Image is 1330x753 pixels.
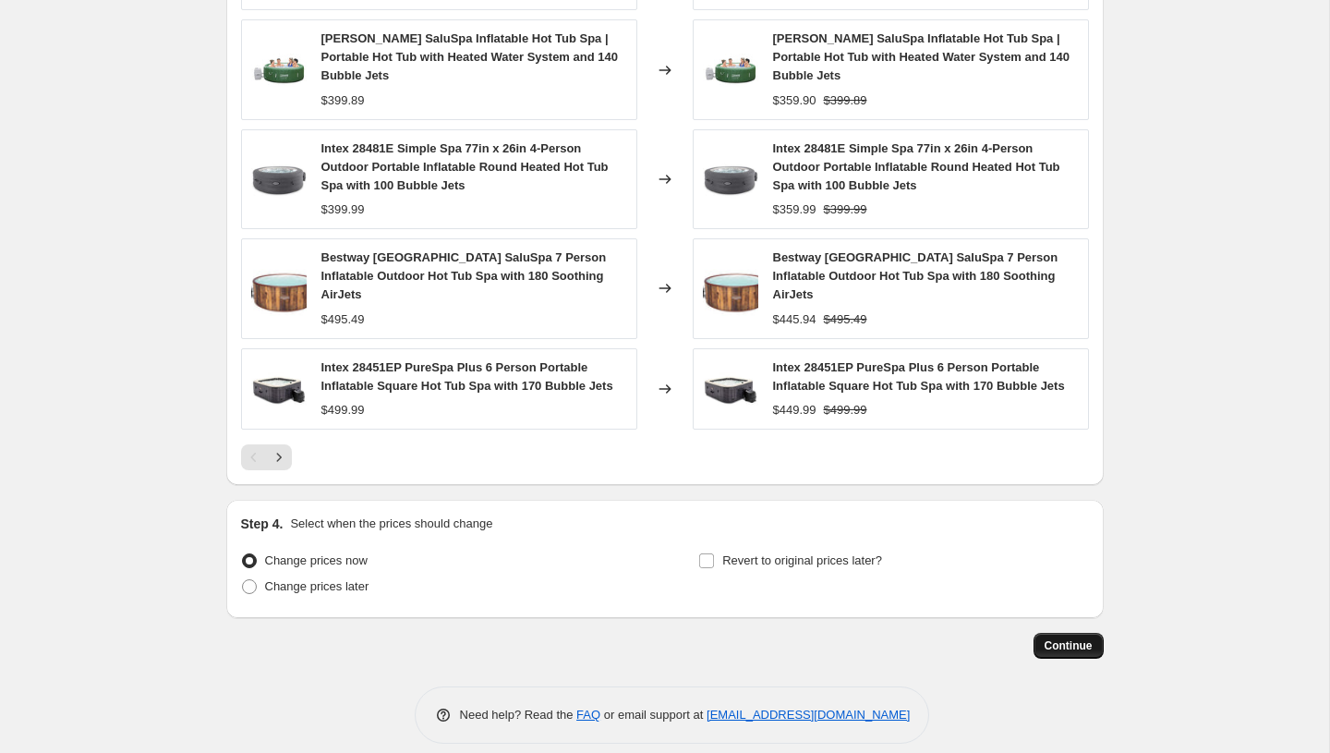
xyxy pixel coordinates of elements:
[321,360,613,393] span: Intex 28451EP PureSpa Plus 6 Person Portable Inflatable Square Hot Tub Spa with 170 Bubble Jets
[1034,633,1104,659] button: Continue
[773,360,1065,393] span: Intex 28451EP PureSpa Plus 6 Person Portable Inflatable Square Hot Tub Spa with 170 Bubble Jets
[824,200,867,219] strike: $399.99
[703,261,758,316] img: 41NUZ0j_1lL_80x.jpg
[773,200,816,219] div: $359.99
[460,708,577,722] span: Need help? Read the
[773,31,1070,82] span: [PERSON_NAME] SaluSpa Inflatable Hot Tub Spa | Portable Hot Tub with Heated Water System and 140 ...
[703,43,758,98] img: 41e44nKgAtL_80x.jpg
[722,553,882,567] span: Revert to original prices later?
[576,708,600,722] a: FAQ
[241,515,284,533] h2: Step 4.
[321,401,365,419] div: $499.99
[266,444,292,470] button: Next
[321,31,618,82] span: [PERSON_NAME] SaluSpa Inflatable Hot Tub Spa | Portable Hot Tub with Heated Water System and 140 ...
[773,250,1058,301] span: Bestway [GEOGRAPHIC_DATA] SaluSpa 7 Person Inflatable Outdoor Hot Tub Spa with 180 Soothing AirJets
[703,361,758,417] img: 41rpcoUCkVL_80x.jpg
[773,310,816,329] div: $445.94
[1045,638,1093,653] span: Continue
[265,579,369,593] span: Change prices later
[824,310,867,329] strike: $495.49
[773,401,816,419] div: $449.99
[290,515,492,533] p: Select when the prices should change
[251,43,307,98] img: 41e44nKgAtL_80x.jpg
[321,250,607,301] span: Bestway [GEOGRAPHIC_DATA] SaluSpa 7 Person Inflatable Outdoor Hot Tub Spa with 180 Soothing AirJets
[773,91,816,110] div: $359.90
[321,91,365,110] div: $399.89
[703,152,758,207] img: 41UtY5aq0qL_80x.jpg
[707,708,910,722] a: [EMAIL_ADDRESS][DOMAIN_NAME]
[251,361,307,417] img: 41rpcoUCkVL_80x.jpg
[251,152,307,207] img: 41UtY5aq0qL_80x.jpg
[824,401,867,419] strike: $499.99
[321,310,365,329] div: $495.49
[241,444,292,470] nav: Pagination
[773,141,1060,192] span: Intex 28481E Simple Spa 77in x 26in 4-Person Outdoor Portable Inflatable Round Heated Hot Tub Spa...
[251,261,307,316] img: 41NUZ0j_1lL_80x.jpg
[321,141,609,192] span: Intex 28481E Simple Spa 77in x 26in 4-Person Outdoor Portable Inflatable Round Heated Hot Tub Spa...
[600,708,707,722] span: or email support at
[321,200,365,219] div: $399.99
[265,553,368,567] span: Change prices now
[824,91,867,110] strike: $399.89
